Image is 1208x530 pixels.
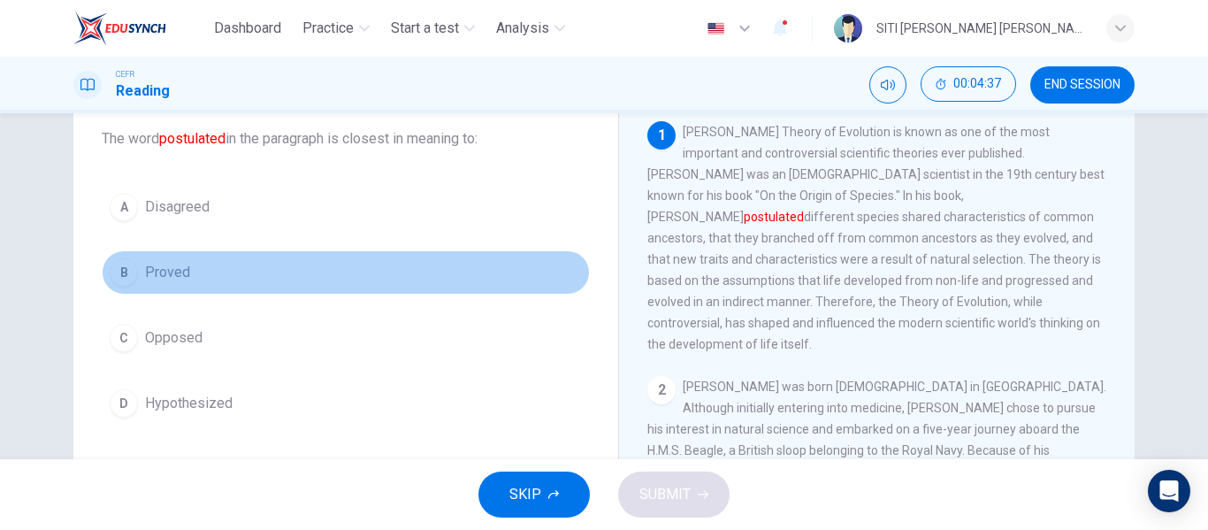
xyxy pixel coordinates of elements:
button: Analysis [489,12,572,44]
span: END SESSION [1044,78,1120,92]
button: Start a test [384,12,482,44]
div: Mute [869,66,906,104]
button: ADisagreed [102,185,590,229]
button: BProved [102,250,590,295]
div: 2 [647,376,676,404]
span: The word in the paragraph is closest in meaning to: [102,128,590,150]
span: 00:04:37 [953,77,1001,91]
div: 1 [647,121,676,150]
div: Hide [921,66,1016,104]
a: EduSynch logo [73,11,207,46]
img: Profile picture [834,14,862,42]
button: 00:04:37 [921,66,1016,102]
span: Dashboard [214,18,281,39]
button: COpposed [102,316,590,360]
span: Opposed [145,327,203,349]
button: Dashboard [207,12,288,44]
button: DHypothesized [102,381,590,426]
div: D [110,389,138,418]
img: EduSynch logo [73,11,166,46]
button: Practice [295,12,377,44]
span: Proved [145,262,190,283]
span: Practice [302,18,354,39]
span: [PERSON_NAME] Theory of Evolution is known as one of the most important and controversial scienti... [647,125,1105,351]
div: A [110,193,138,221]
div: SITI [PERSON_NAME] [PERSON_NAME] [876,18,1085,39]
div: Open Intercom Messenger [1148,470,1190,512]
span: Disagreed [145,196,210,218]
img: en [705,22,727,35]
button: END SESSION [1030,66,1135,104]
div: C [110,324,138,352]
button: SKIP [478,472,590,518]
span: SKIP [509,482,541,507]
span: Start a test [391,18,459,39]
span: CEFR [116,68,134,81]
font: postulated [159,130,226,147]
span: Analysis [496,18,549,39]
span: Hypothesized [145,393,233,414]
h1: Reading [116,81,170,102]
font: postulated [744,210,804,224]
div: B [110,258,138,287]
